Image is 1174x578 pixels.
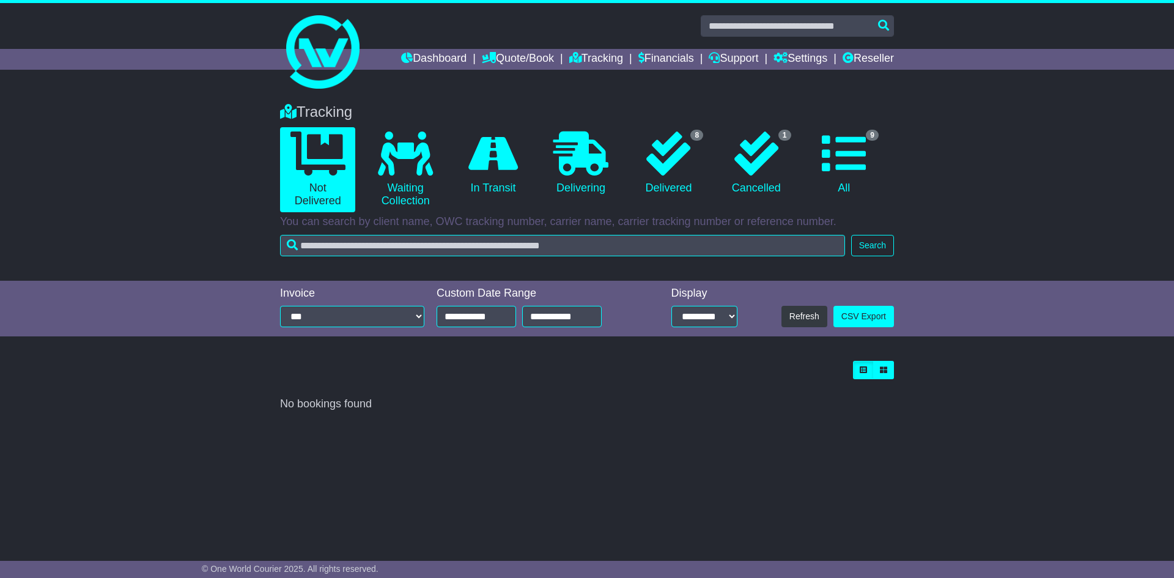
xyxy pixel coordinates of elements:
a: Support [709,49,758,70]
a: CSV Export [833,306,894,327]
a: In Transit [456,127,531,199]
div: Custom Date Range [437,287,633,300]
button: Search [851,235,894,256]
a: 1 Cancelled [718,127,794,199]
a: Tracking [569,49,623,70]
span: 9 [866,130,879,141]
button: Refresh [781,306,827,327]
div: Invoice [280,287,424,300]
span: 1 [778,130,791,141]
div: Tracking [274,103,900,121]
span: 8 [690,130,703,141]
a: 9 All [807,127,882,199]
a: Not Delivered [280,127,355,212]
div: No bookings found [280,398,894,411]
a: Delivering [543,127,618,199]
span: © One World Courier 2025. All rights reserved. [202,564,378,574]
a: Settings [773,49,827,70]
div: Display [671,287,737,300]
a: 8 Delivered [631,127,706,199]
p: You can search by client name, OWC tracking number, carrier name, carrier tracking number or refe... [280,215,894,229]
a: Reseller [843,49,894,70]
a: Dashboard [401,49,467,70]
a: Quote/Book [482,49,554,70]
a: Waiting Collection [367,127,443,212]
a: Financials [638,49,694,70]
